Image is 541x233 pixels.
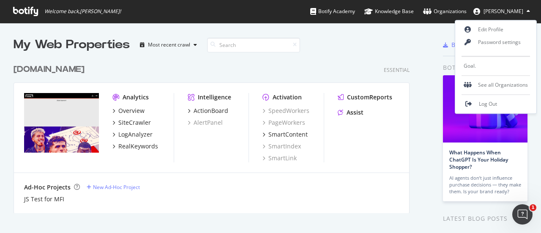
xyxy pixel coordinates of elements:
[262,142,301,151] a: SmartIndex
[451,41,511,49] div: Botify Chrome Plugin
[188,107,228,115] a: ActionBoard
[479,101,497,108] span: Log Out
[118,107,145,115] div: Overview
[443,214,527,223] div: Latest Blog Posts
[194,107,228,115] div: ActionBoard
[310,7,355,16] div: Botify Academy
[118,130,153,139] div: LogAnalyzer
[455,23,536,36] a: Edit Profile
[137,38,200,52] button: Most recent crawl
[112,107,145,115] a: Overview
[262,130,308,139] a: SmartContent
[455,36,536,49] a: Password settings
[262,118,305,127] a: PageWorkers
[338,108,363,117] a: Assist
[123,93,149,101] div: Analytics
[464,63,476,70] span: Goal.
[338,93,392,101] a: CustomReports
[24,183,71,192] div: Ad-Hoc Projects
[364,7,414,16] div: Knowledge Base
[262,154,297,162] a: SmartLink
[262,107,309,115] a: SpeedWorkers
[14,53,416,213] div: grid
[24,195,64,203] a: JS Test for MFI
[148,42,190,47] div: Most recent crawl
[449,175,521,195] div: AI agents don’t just influence purchase decisions — they make them. Is your brand ready?
[484,8,523,15] span: Daniel Jellyman
[455,79,536,91] div: See all Organizations
[443,41,511,49] a: Botify Chrome Plugin
[112,118,151,127] a: SiteCrawler
[112,142,158,151] a: RealKeywords
[512,204,533,225] iframe: Intercom live chat
[347,108,363,117] div: Assist
[24,93,99,153] img: www.goal.com
[443,63,527,72] div: Botify news
[44,8,121,15] span: Welcome back, [PERSON_NAME] !
[118,142,158,151] div: RealKeywords
[14,36,130,53] div: My Web Properties
[268,130,308,139] div: SmartContent
[198,93,231,101] div: Intelligence
[530,204,536,211] span: 1
[467,5,537,18] button: [PERSON_NAME]
[93,184,140,191] div: New Ad-Hoc Project
[455,98,536,110] a: Log Out
[449,149,508,170] a: What Happens When ChatGPT Is Your Holiday Shopper?
[112,130,153,139] a: LogAnalyzer
[443,75,527,143] img: What Happens When ChatGPT Is Your Holiday Shopper?
[423,7,467,16] div: Organizations
[347,93,392,101] div: CustomReports
[87,184,140,191] a: New Ad-Hoc Project
[14,63,88,76] a: [DOMAIN_NAME]
[273,93,302,101] div: Activation
[14,63,85,76] div: [DOMAIN_NAME]
[118,118,151,127] div: SiteCrawler
[188,118,223,127] a: AlertPanel
[384,66,410,74] div: Essential
[207,38,300,52] input: Search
